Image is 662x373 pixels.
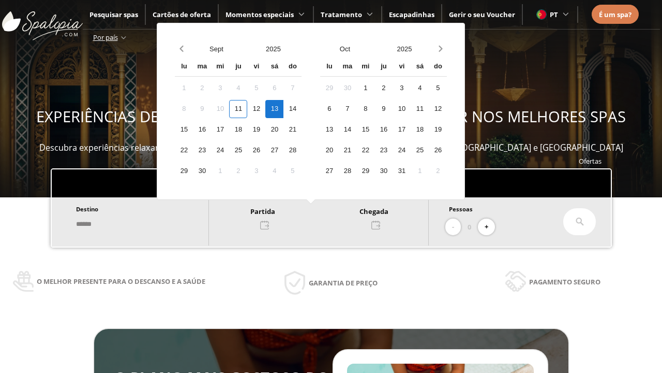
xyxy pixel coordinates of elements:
[76,205,98,213] span: Destino
[175,79,302,180] div: Calendar days
[283,79,302,97] div: 7
[265,100,283,118] div: 13
[468,221,471,233] span: 0
[374,162,393,180] div: 30
[338,79,356,97] div: 30
[193,79,211,97] div: 2
[211,100,229,118] div: 10
[338,58,356,76] div: ma
[338,100,356,118] div: 7
[374,121,393,139] div: 16
[429,58,447,76] div: do
[320,79,338,97] div: 29
[478,219,495,236] button: +
[411,100,429,118] div: 11
[229,79,247,97] div: 4
[411,141,429,160] div: 25
[175,58,302,180] div: Calendar wrapper
[320,162,338,180] div: 27
[411,58,429,76] div: sá
[211,79,229,97] div: 3
[356,58,374,76] div: mi
[193,141,211,160] div: 23
[445,219,461,236] button: -
[211,58,229,76] div: mi
[429,121,447,139] div: 19
[320,141,338,160] div: 20
[393,162,411,180] div: 31
[211,141,229,160] div: 24
[93,33,118,42] span: Por país
[356,162,374,180] div: 29
[434,40,447,58] button: Next month
[245,40,302,58] button: Open years overlay
[229,58,247,76] div: ju
[89,10,138,19] a: Pesquisar spas
[193,121,211,139] div: 16
[429,100,447,118] div: 12
[229,141,247,160] div: 25
[356,121,374,139] div: 15
[247,121,265,139] div: 19
[579,156,601,166] a: Ofertas
[2,1,83,40] img: ImgLogoSpalopia.BvClDcEz.svg
[320,58,447,180] div: Calendar wrapper
[283,162,302,180] div: 5
[599,9,631,20] a: É um spa?
[175,141,193,160] div: 22
[393,100,411,118] div: 10
[429,141,447,160] div: 26
[599,10,631,19] span: É um spa?
[283,100,302,118] div: 14
[265,121,283,139] div: 20
[320,79,447,180] div: Calendar days
[338,162,356,180] div: 28
[265,141,283,160] div: 27
[193,100,211,118] div: 9
[309,277,378,289] span: Garantia de preço
[411,79,429,97] div: 4
[247,58,265,76] div: vi
[39,142,623,153] span: Descubra experiências relaxantes, desfrute e ofereça momentos de bem-estar em mais de 400 spas em...
[265,79,283,97] div: 6
[338,121,356,139] div: 14
[229,121,247,139] div: 18
[411,121,429,139] div: 18
[356,79,374,97] div: 1
[153,10,211,19] span: Cartões de oferta
[315,40,374,58] button: Open months overlay
[374,141,393,160] div: 23
[320,58,338,76] div: lu
[283,141,302,160] div: 28
[175,100,193,118] div: 8
[374,79,393,97] div: 2
[247,162,265,180] div: 3
[175,162,193,180] div: 29
[529,276,600,288] span: Pagamento seguro
[374,40,434,58] button: Open years overlay
[211,162,229,180] div: 1
[449,10,515,19] a: Gerir o seu Voucher
[283,58,302,76] div: do
[449,205,473,213] span: Pessoas
[374,58,393,76] div: ju
[393,121,411,139] div: 17
[229,100,247,118] div: 11
[175,121,193,139] div: 15
[283,121,302,139] div: 21
[265,58,283,76] div: sá
[320,121,338,139] div: 13
[389,10,434,19] a: Escapadinhas
[37,276,205,287] span: O melhor presente para o descanso e a saúde
[229,162,247,180] div: 2
[175,79,193,97] div: 1
[393,141,411,160] div: 24
[320,100,338,118] div: 6
[175,40,188,58] button: Previous month
[374,100,393,118] div: 9
[411,162,429,180] div: 1
[36,106,626,127] span: EXPERIÊNCIAS DE BEM-ESTAR PARA OFERECER E APROVEITAR NOS MELHORES SPAS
